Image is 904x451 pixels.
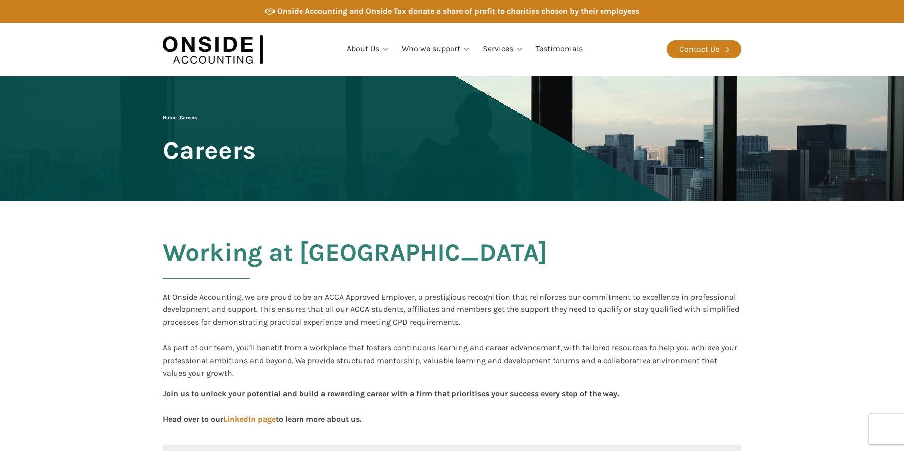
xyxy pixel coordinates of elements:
a: LinkedIn page [223,414,276,424]
div: At Onside Accounting, we are proud to be an ACCA Approved Employer, a prestigious recognition tha... [163,291,741,380]
div: Onside Accounting and Onside Tax donate a share of profit to charities chosen by their employees [277,5,639,18]
a: Contact Us [667,40,741,58]
h2: Working at [GEOGRAPHIC_DATA] [163,239,547,291]
span: | [163,115,197,121]
a: Testimonials [530,32,589,66]
a: Who we support [396,32,477,66]
img: Onside Accounting [163,30,263,69]
div: Join us to unlock your potential and build a rewarding career with a firm that prioritises your s... [163,387,619,425]
span: Careers [180,115,197,121]
a: About Us [341,32,396,66]
div: Contact Us [679,43,719,56]
a: Services [477,32,530,66]
span: Careers [163,137,256,164]
a: Home [163,115,176,121]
